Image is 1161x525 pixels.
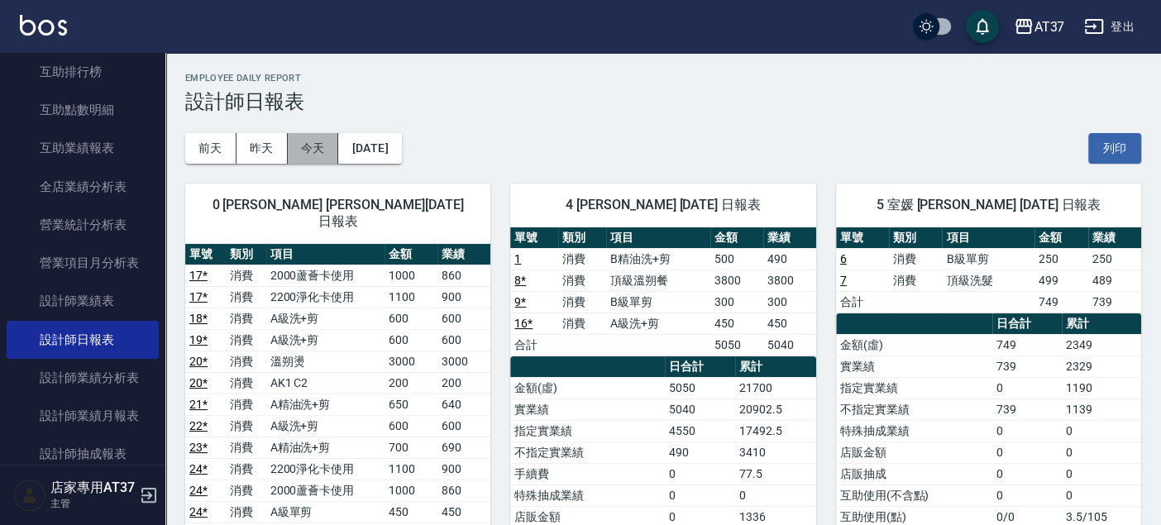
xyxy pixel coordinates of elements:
[992,399,1062,420] td: 739
[50,496,135,511] p: 主管
[710,248,763,270] td: 500
[385,501,437,523] td: 450
[836,227,1141,313] table: a dense table
[437,415,490,437] td: 600
[385,265,437,286] td: 1000
[665,420,735,441] td: 4550
[510,441,664,463] td: 不指定實業績
[226,501,266,523] td: 消費
[1034,291,1087,313] td: 749
[735,356,816,378] th: 累計
[1034,227,1087,249] th: 金額
[836,420,993,441] td: 特殊抽成業績
[266,458,385,480] td: 2200淨化卡使用
[558,270,606,291] td: 消費
[763,291,816,313] td: 300
[1034,248,1087,270] td: 250
[266,244,385,265] th: 項目
[437,244,490,265] th: 業績
[1062,377,1141,399] td: 1190
[710,270,763,291] td: 3800
[385,415,437,437] td: 600
[1062,399,1141,420] td: 1139
[966,10,999,43] button: save
[385,308,437,329] td: 600
[185,73,1141,84] h2: Employee Daily Report
[836,399,993,420] td: 不指定實業績
[185,133,236,164] button: 前天
[7,435,159,473] a: 設計師抽成報表
[558,313,606,334] td: 消費
[763,334,816,356] td: 5040
[437,394,490,415] td: 640
[1088,133,1141,164] button: 列印
[735,399,816,420] td: 20902.5
[437,501,490,523] td: 450
[1062,441,1141,463] td: 0
[7,321,159,359] a: 設計師日報表
[665,441,735,463] td: 490
[710,227,763,249] th: 金額
[992,441,1062,463] td: 0
[510,227,558,249] th: 單號
[437,265,490,286] td: 860
[236,133,288,164] button: 昨天
[385,244,437,265] th: 金額
[226,265,266,286] td: 消費
[385,351,437,372] td: 3000
[606,291,710,313] td: B級單剪
[1088,270,1141,291] td: 489
[437,308,490,329] td: 600
[763,248,816,270] td: 490
[836,377,993,399] td: 指定實業績
[7,397,159,435] a: 設計師業績月報表
[437,372,490,394] td: 200
[735,441,816,463] td: 3410
[710,291,763,313] td: 300
[266,415,385,437] td: A級洗+剪
[7,206,159,244] a: 營業統計分析表
[1088,291,1141,313] td: 739
[226,480,266,501] td: 消費
[558,291,606,313] td: 消費
[510,399,664,420] td: 實業績
[437,480,490,501] td: 860
[226,329,266,351] td: 消費
[665,399,735,420] td: 5040
[889,248,942,270] td: 消費
[7,244,159,282] a: 營業項目月分析表
[185,244,226,265] th: 單號
[1077,12,1141,42] button: 登出
[510,377,664,399] td: 金額(虛)
[437,351,490,372] td: 3000
[1088,227,1141,249] th: 業績
[7,53,159,91] a: 互助排行榜
[992,334,1062,356] td: 749
[266,351,385,372] td: 溫朔燙
[514,252,521,265] a: 1
[665,484,735,506] td: 0
[510,420,664,441] td: 指定實業績
[7,91,159,129] a: 互助點數明細
[836,334,993,356] td: 金額(虛)
[226,308,266,329] td: 消費
[530,197,795,213] span: 4 [PERSON_NAME] [DATE] 日報表
[205,197,471,230] span: 0 [PERSON_NAME] [PERSON_NAME][DATE] 日報表
[763,270,816,291] td: 3800
[226,415,266,437] td: 消費
[266,480,385,501] td: 2000蘆薈卡使用
[226,286,266,308] td: 消費
[385,437,437,458] td: 700
[710,313,763,334] td: 450
[606,248,710,270] td: B精油洗+剪
[992,313,1062,335] th: 日合計
[1088,248,1141,270] td: 250
[735,463,816,484] td: 77.5
[992,420,1062,441] td: 0
[735,377,816,399] td: 21700
[606,227,710,249] th: 項目
[288,133,339,164] button: 今天
[385,480,437,501] td: 1000
[226,458,266,480] td: 消費
[665,356,735,378] th: 日合計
